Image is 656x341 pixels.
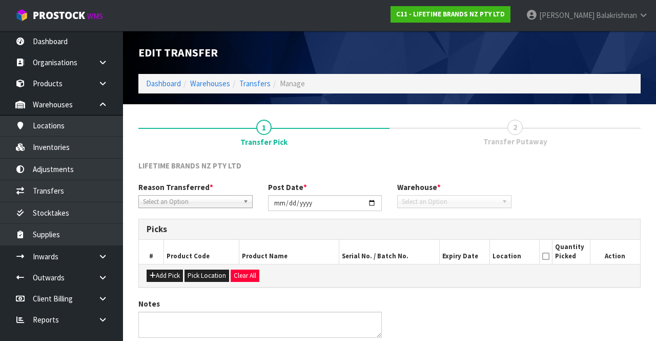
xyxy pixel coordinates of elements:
[439,240,489,264] th: Expiry Date
[339,240,439,264] th: Serial No. / Batch No.
[143,196,239,208] span: Select an Option
[539,10,594,20] span: [PERSON_NAME]
[231,270,259,282] button: Clear All
[190,79,230,88] a: Warehouses
[87,11,103,21] small: WMS
[397,182,441,193] label: Warehouse
[33,9,85,22] span: ProStock
[164,240,239,264] th: Product Code
[138,298,160,309] label: Notes
[239,79,271,88] a: Transfers
[15,9,28,22] img: cube-alt.png
[147,224,632,234] h3: Picks
[256,120,272,135] span: 1
[596,10,637,20] span: Balakrishnan
[239,240,339,264] th: Product Name
[396,10,505,18] strong: C11 - LIFETIME BRANDS NZ PTY LTD
[590,240,640,264] th: Action
[146,79,181,88] a: Dashboard
[184,270,229,282] button: Pick Location
[507,120,523,135] span: 2
[139,240,164,264] th: #
[138,182,213,193] label: Reason Transferred
[268,195,382,211] input: Post Date
[240,137,288,147] span: Transfer Pick
[147,270,183,282] button: Add Pick
[402,196,498,208] span: Select an Option
[489,240,540,264] th: Location
[483,136,547,147] span: Transfer Putaway
[138,161,241,170] span: LIFETIME BRANDS NZ PTY LTD
[138,45,218,60] span: Edit Transfer
[391,6,510,23] a: C11 - LIFETIME BRANDS NZ PTY LTD
[268,182,307,193] label: Post Date
[552,240,590,264] th: Quantity Picked
[280,79,305,88] span: Manage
